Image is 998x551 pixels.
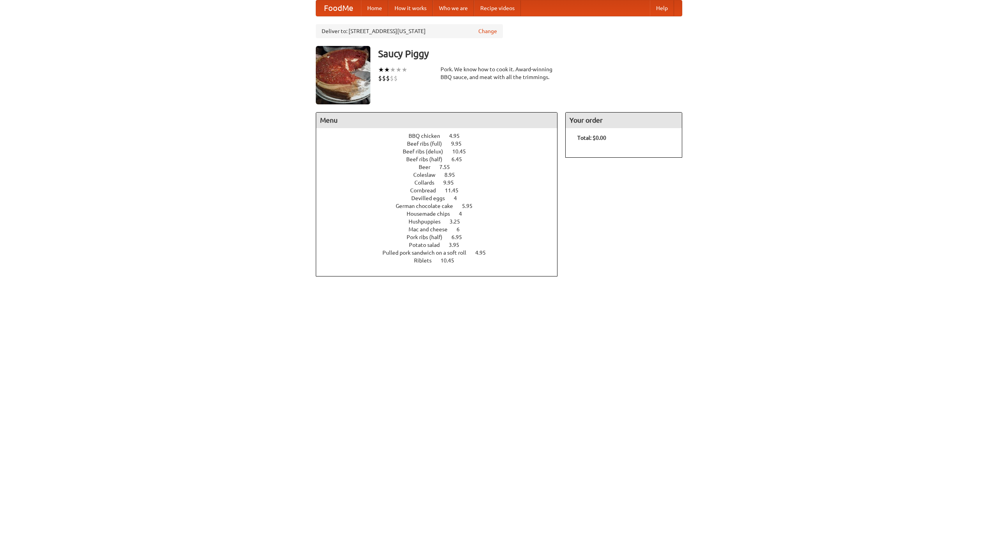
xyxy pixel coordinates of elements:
a: Hushpuppies 3.25 [409,218,474,225]
span: Beef ribs (full) [407,141,450,147]
div: Pork. We know how to cook it. Award-winning BBQ sauce, and meat with all the trimmings. [441,65,557,81]
li: $ [386,74,390,83]
b: Total: $0.00 [577,135,606,141]
img: angular.jpg [316,46,370,104]
span: 7.55 [439,164,458,170]
a: Pork ribs (half) 6.95 [407,234,476,240]
span: 9.95 [451,141,469,147]
h4: Menu [316,113,557,128]
a: Help [650,0,674,16]
li: $ [378,74,382,83]
span: 4 [454,195,465,201]
span: 8.95 [444,172,463,178]
a: Coleslaw 8.95 [413,172,469,178]
a: FoodMe [316,0,361,16]
a: Collards 9.95 [414,180,468,186]
span: Housemade chips [407,211,458,217]
a: Change [478,27,497,35]
a: Who we are [433,0,474,16]
span: BBQ chicken [409,133,448,139]
span: Potato salad [409,242,448,248]
li: ★ [396,65,402,74]
div: Deliver to: [STREET_ADDRESS][US_STATE] [316,24,503,38]
span: Cornbread [410,187,444,194]
a: Home [361,0,388,16]
a: Beef ribs (full) 9.95 [407,141,476,147]
li: ★ [378,65,384,74]
li: ★ [384,65,390,74]
span: 6 [457,226,467,232]
span: Beer [419,164,438,170]
span: 6.95 [451,234,470,240]
span: Pulled pork sandwich on a soft roll [382,250,474,256]
span: Beef ribs (delux) [403,148,451,155]
span: 4 [459,211,470,217]
a: Beef ribs (half) 6.45 [406,156,476,162]
span: Mac and cheese [409,226,455,232]
a: BBQ chicken 4.95 [409,133,474,139]
li: $ [394,74,398,83]
span: 9.95 [443,180,462,186]
a: Riblets 10.45 [414,257,469,264]
span: Beef ribs (half) [406,156,450,162]
span: Devilled eggs [411,195,453,201]
a: Housemade chips 4 [407,211,476,217]
h4: Your order [566,113,682,128]
span: Collards [414,180,442,186]
span: 11.45 [445,187,466,194]
a: Devilled eggs 4 [411,195,471,201]
span: 4.95 [475,250,494,256]
span: Hushpuppies [409,218,448,225]
span: 3.95 [449,242,467,248]
a: Beer 7.55 [419,164,464,170]
li: $ [390,74,394,83]
a: Cornbread 11.45 [410,187,473,194]
a: German chocolate cake 5.95 [396,203,487,209]
span: Riblets [414,257,439,264]
h3: Saucy Piggy [378,46,682,62]
a: Recipe videos [474,0,521,16]
a: Pulled pork sandwich on a soft roll 4.95 [382,250,500,256]
a: Mac and cheese 6 [409,226,474,232]
span: Coleslaw [413,172,443,178]
li: ★ [402,65,407,74]
span: 10.45 [441,257,462,264]
li: $ [382,74,386,83]
span: 5.95 [462,203,480,209]
a: How it works [388,0,433,16]
span: 3.25 [449,218,468,225]
span: Pork ribs (half) [407,234,450,240]
span: German chocolate cake [396,203,461,209]
span: 4.95 [449,133,467,139]
a: Potato salad 3.95 [409,242,474,248]
a: Beef ribs (delux) 10.45 [403,148,480,155]
span: 10.45 [452,148,474,155]
span: 6.45 [451,156,470,162]
li: ★ [390,65,396,74]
